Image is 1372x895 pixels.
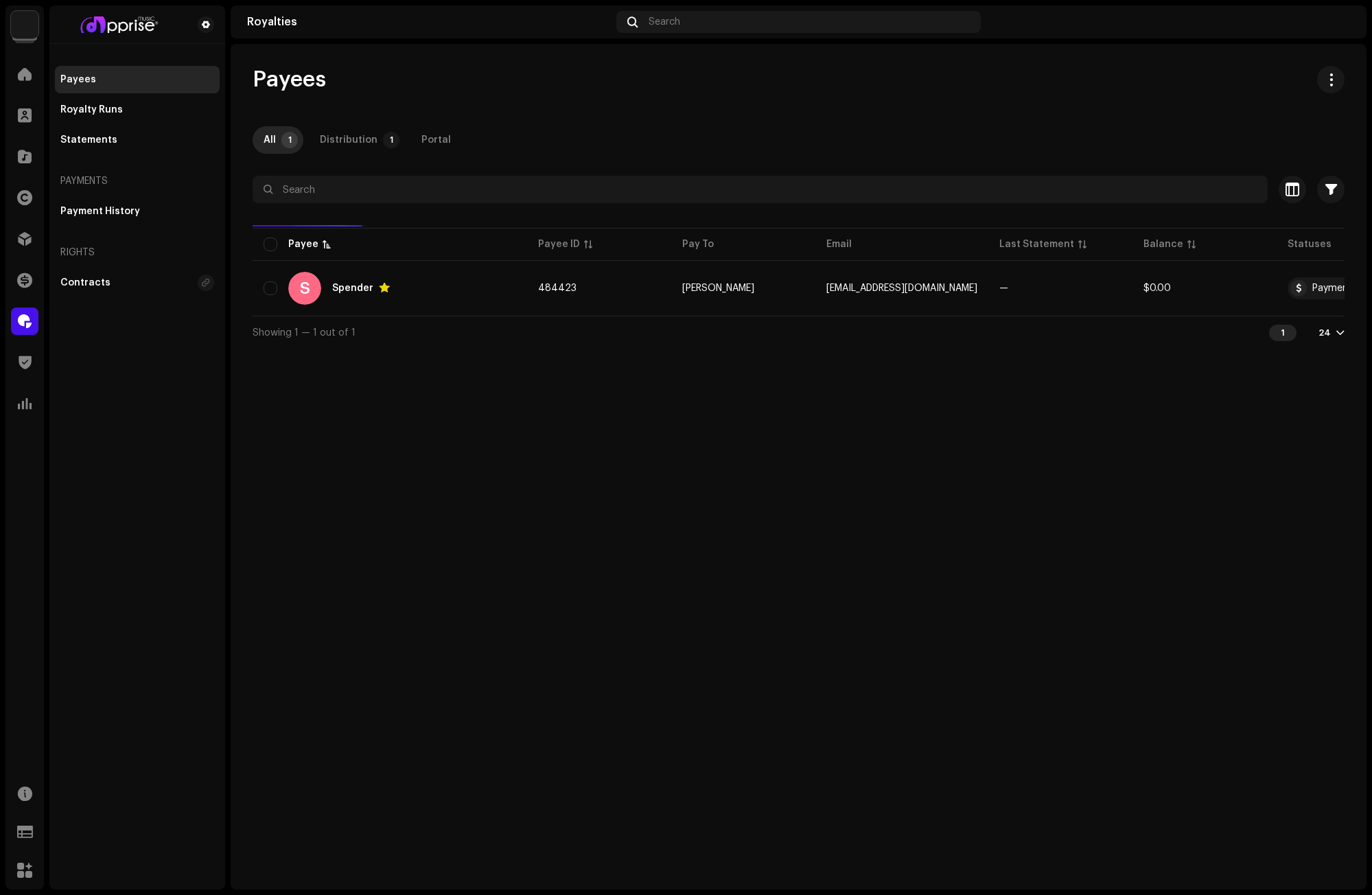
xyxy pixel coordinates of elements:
[247,16,611,27] div: Royalties
[999,283,1008,293] span: —
[1318,327,1331,338] div: 24
[60,74,96,85] div: Payees
[288,272,321,305] div: S
[55,236,220,269] re-a-nav-header: Rights
[649,16,680,27] span: Search
[538,283,577,293] span: 484423
[383,132,399,148] p-badge: 1
[281,132,298,148] p-badge: 1
[538,237,580,251] div: Payee ID
[320,126,377,154] div: Distribution
[264,126,276,154] div: All
[55,198,220,225] re-m-nav-item: Payment History
[60,104,123,115] div: Royalty Runs
[1269,325,1297,341] div: 1
[1328,11,1350,33] img: 94355213-6620-4dec-931c-2264d4e76804
[253,66,326,93] span: Payees
[826,283,977,293] span: denniseram89@gmail.com
[60,16,176,33] img: bf2740f5-a004-4424-adf7-7bc84ff11fd7
[332,283,373,293] div: Spender
[55,66,220,93] re-m-nav-item: Payees
[253,176,1268,203] input: Search
[999,237,1074,251] div: Last Statement
[55,269,220,297] re-m-nav-item: Contracts
[288,237,318,251] div: Payee
[55,96,220,124] re-m-nav-item: Royalty Runs
[11,11,38,38] img: 1c16f3de-5afb-4452-805d-3f3454e20b1b
[421,126,451,154] div: Portal
[1143,237,1183,251] div: Balance
[60,277,111,288] div: Contracts
[60,206,140,217] div: Payment History
[60,135,117,146] div: Statements
[1143,283,1171,293] span: $0.00
[682,283,754,293] span: Dennis Erem
[253,328,356,338] span: Showing 1 — 1 out of 1
[55,126,220,154] re-m-nav-item: Statements
[55,165,220,198] re-a-nav-header: Payments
